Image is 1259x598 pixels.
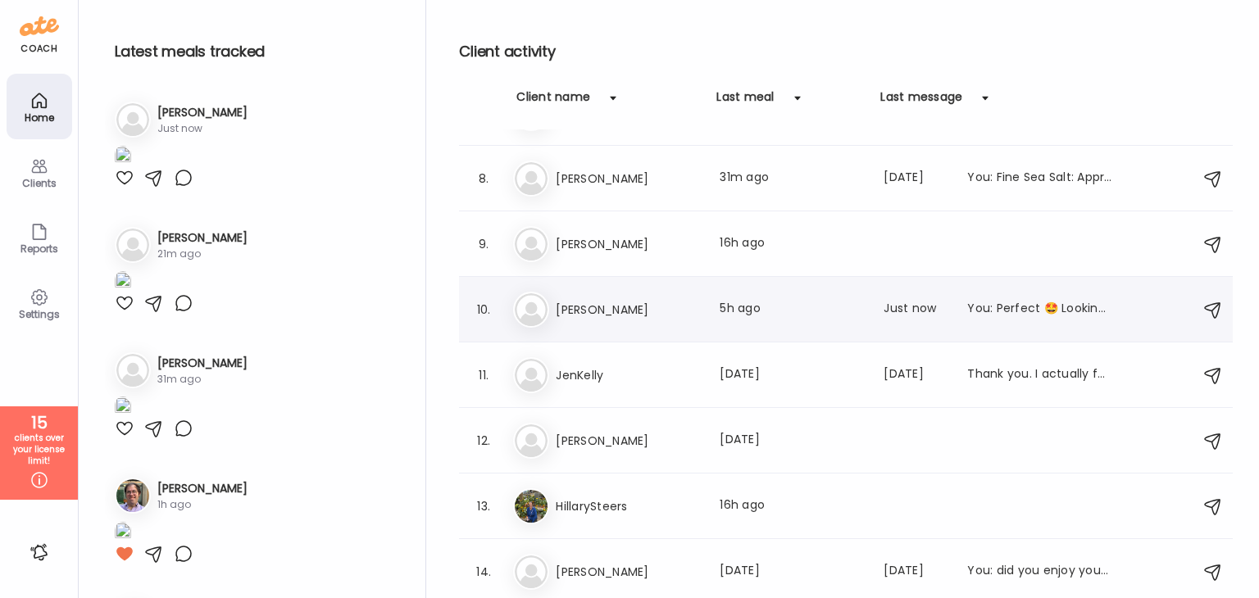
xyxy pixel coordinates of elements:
[115,146,131,168] img: images%2FhxJHcY0CUMWWudkm1AkmnKk4XNQ2%2Fc6KpPJy89NzxkHA0L082%2FTPjF743XlXbghB1f8EhE_1080
[10,309,69,319] div: Settings
[115,271,131,293] img: images%2FMtcnm53qDHMSHujxAUWRTRxzFMX2%2FXybpLX18REuf1Jn68tb8%2FdFdfS54stDaKrR4X6GG3_1080
[720,496,864,516] div: 16h ago
[884,169,948,188] div: [DATE]
[474,496,493,516] div: 13.
[6,433,72,467] div: clients over your license limit!
[556,300,700,319] h3: [PERSON_NAME]
[720,234,864,254] div: 16h ago
[116,354,149,387] img: bg-avatar-default.svg
[157,229,248,247] h3: [PERSON_NAME]
[474,169,493,188] div: 8.
[967,562,1111,582] div: You: did you enjoy your preplanned brownie slowly and mindfully?
[556,431,700,451] h3: [PERSON_NAME]
[10,243,69,254] div: Reports
[515,359,548,392] img: bg-avatar-default.svg
[716,88,774,115] div: Last meal
[115,396,131,419] img: images%2FbbyQNxsEKpfwiGLsxlfrmQhO27W2%2FAqCnYkqa30V1sbOJzBYH%2FWA8e8QJS1ps1Yom9N5FF_1080
[556,496,700,516] h3: HillarySteers
[515,555,548,588] img: bg-avatar-default.svg
[720,300,864,319] div: 5h ago
[6,413,72,433] div: 15
[967,300,1111,319] div: You: Perfect 🤩 Looking forward to seeing you then. [DATE] is your In-Body scale, pics and measure...
[884,300,948,319] div: Just now
[474,234,493,254] div: 9.
[556,169,700,188] h3: [PERSON_NAME]
[459,39,1233,64] h2: Client activity
[515,228,548,260] img: bg-avatar-default.svg
[515,490,548,523] img: avatars%2FRJteFs3GhigpuZE7lLqV7PdZ69D2
[474,365,493,385] div: 11.
[157,480,248,497] h3: [PERSON_NAME]
[967,169,1111,188] div: You: Fine Sea Salt: Approximately 2,120 mg of sodium per teaspoon. Coarse Sea Salt: Approximately...
[20,13,59,39] img: ate
[884,562,948,582] div: [DATE]
[116,479,149,512] img: avatars%2FlZb9Ba67JFhLM5k0uG2ZNGUjchs2
[515,293,548,326] img: bg-avatar-default.svg
[720,365,864,385] div: [DATE]
[157,497,248,512] div: 1h ago
[880,88,962,115] div: Last message
[474,562,493,582] div: 14.
[556,562,700,582] h3: [PERSON_NAME]
[157,247,248,261] div: 21m ago
[115,39,399,64] h2: Latest meals tracked
[20,42,57,56] div: coach
[474,431,493,451] div: 12.
[556,234,700,254] h3: [PERSON_NAME]
[115,522,131,544] img: images%2FlZb9Ba67JFhLM5k0uG2ZNGUjchs2%2FFBQZ9YJkKldzoEkRMBiJ%2FDdbyScZQtS0ypcFrQ11c_1080
[720,431,864,451] div: [DATE]
[157,355,248,372] h3: [PERSON_NAME]
[967,365,1111,385] div: Thank you. I actually found it in your email
[516,88,590,115] div: Client name
[157,104,248,121] h3: [PERSON_NAME]
[116,229,149,261] img: bg-avatar-default.svg
[720,169,864,188] div: 31m ago
[556,365,700,385] h3: JenKelly
[157,372,248,387] div: 31m ago
[884,365,948,385] div: [DATE]
[720,562,864,582] div: [DATE]
[116,103,149,136] img: bg-avatar-default.svg
[10,112,69,123] div: Home
[157,121,248,136] div: Just now
[515,162,548,195] img: bg-avatar-default.svg
[10,178,69,188] div: Clients
[474,300,493,319] div: 10.
[515,424,548,457] img: bg-avatar-default.svg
